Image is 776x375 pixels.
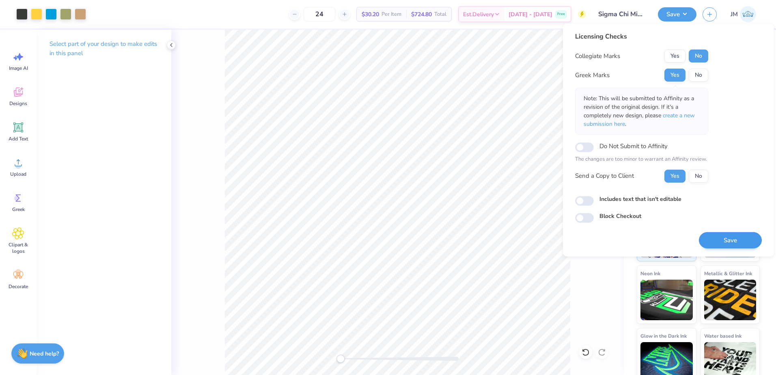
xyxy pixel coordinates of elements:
[599,195,681,203] label: Includes text that isn't editable
[640,280,693,320] img: Neon Ink
[30,350,59,358] strong: Need help?
[509,10,552,19] span: [DATE] - [DATE]
[5,241,32,254] span: Clipart & logos
[575,32,708,41] div: Licensing Checks
[584,94,700,128] p: Note: This will be submitted to Affinity as a revision of the original design. If it's a complete...
[664,69,685,82] button: Yes
[740,6,756,22] img: Joshua Malaki
[599,141,668,151] label: Do Not Submit to Affinity
[9,65,28,71] span: Image AI
[12,206,25,213] span: Greek
[704,280,757,320] img: Metallic & Glitter Ink
[434,10,446,19] span: Total
[704,332,742,340] span: Water based Ink
[557,11,565,17] span: Free
[731,10,738,19] span: JM
[10,171,26,177] span: Upload
[336,355,345,363] div: Accessibility label
[463,10,494,19] span: Est. Delivery
[727,6,760,22] a: JM
[658,7,696,22] button: Save
[640,269,660,278] span: Neon Ink
[575,171,634,181] div: Send a Copy to Client
[689,50,708,62] button: No
[592,6,652,22] input: Untitled Design
[689,69,708,82] button: No
[664,170,685,183] button: Yes
[411,10,432,19] span: $724.80
[699,232,762,249] button: Save
[9,136,28,142] span: Add Text
[9,283,28,290] span: Decorate
[599,212,641,220] label: Block Checkout
[689,170,708,183] button: No
[664,50,685,62] button: Yes
[50,39,158,58] p: Select part of your design to make edits in this panel
[704,269,752,278] span: Metallic & Glitter Ink
[640,332,687,340] span: Glow in the Dark Ink
[382,10,401,19] span: Per Item
[575,155,708,164] p: The changes are too minor to warrant an Affinity review.
[575,52,620,61] div: Collegiate Marks
[9,100,27,107] span: Designs
[362,10,379,19] span: $30.20
[575,71,610,80] div: Greek Marks
[304,7,335,22] input: – –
